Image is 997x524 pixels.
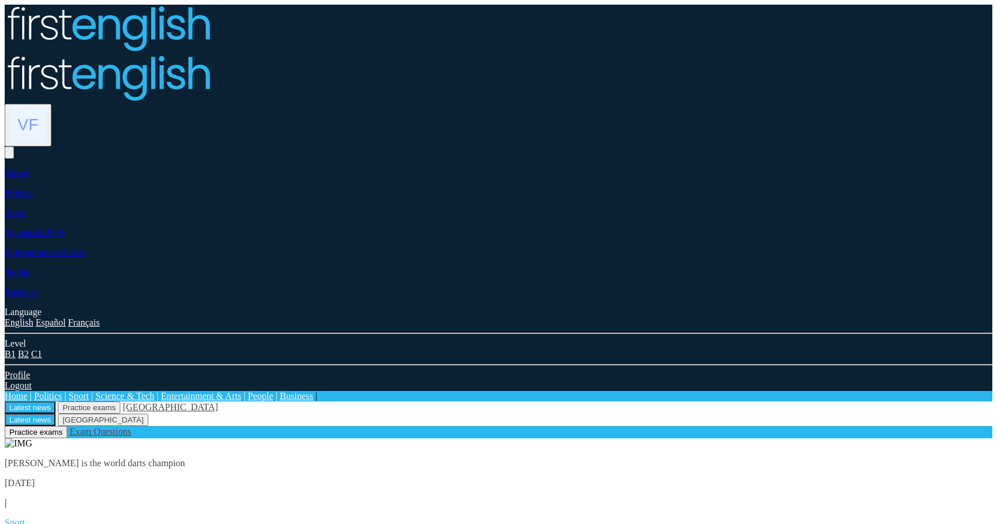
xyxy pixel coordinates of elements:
a: English [5,317,33,327]
img: IMG [5,438,32,449]
a: Politics [34,391,62,401]
span: | [244,391,245,401]
span: | [157,391,158,401]
a: Science & Tech [5,228,64,237]
a: Home [5,168,27,178]
a: Profile [5,370,30,380]
div: Language [5,307,992,317]
button: Latest news [5,401,55,414]
button: Practice exams [5,426,67,438]
span: | [64,391,66,401]
b: | [5,498,7,508]
a: B2 [18,349,29,359]
button: Practice exams [58,401,120,414]
a: Entertainment & Arts [161,391,241,401]
a: Logout [5,380,32,390]
a: Français [68,317,99,327]
button: [GEOGRAPHIC_DATA] [58,414,148,426]
button: Latest news [5,414,55,426]
a: Sport [69,391,89,401]
p: [DATE] [5,478,992,488]
a: Logo [5,54,992,104]
a: C1 [31,349,42,359]
a: [GEOGRAPHIC_DATA] [123,402,218,412]
span: | [91,391,93,401]
div: Level [5,338,992,349]
span: | [30,391,32,401]
img: Vlad Feitser [9,106,47,143]
a: Español [36,317,66,327]
a: People [248,391,273,401]
a: Politics [5,188,33,198]
span: | [315,391,317,401]
a: Entertainment & Arts [5,247,85,257]
a: Exam Questions [70,427,131,436]
p: [PERSON_NAME] is the world darts champion [5,458,992,469]
img: Logo [5,54,211,102]
a: People [5,267,30,277]
a: B1 [5,349,16,359]
a: Science & Tech [95,391,154,401]
a: Sport [5,208,25,218]
span: | [276,391,277,401]
a: Business [5,287,38,297]
a: Home [5,391,27,401]
a: Business [280,391,313,401]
